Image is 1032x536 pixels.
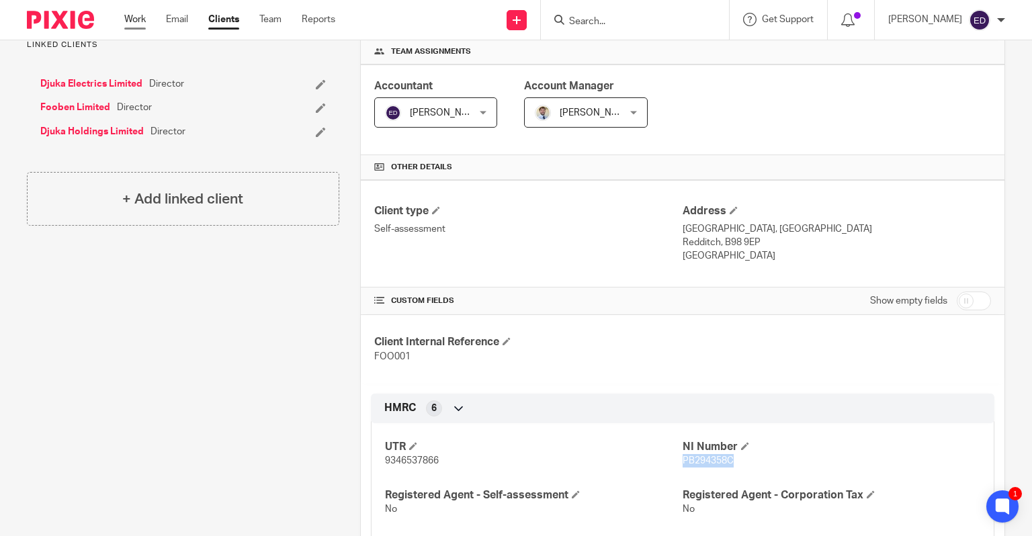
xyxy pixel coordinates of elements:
[40,125,144,138] a: Djuka Holdings Limited
[208,13,239,26] a: Clients
[27,11,94,29] img: Pixie
[259,13,282,26] a: Team
[385,504,397,514] span: No
[560,108,634,118] span: [PERSON_NAME]
[374,296,683,306] h4: CUSTOM FIELDS
[1008,487,1022,500] div: 1
[410,108,484,118] span: [PERSON_NAME]
[683,504,695,514] span: No
[683,249,991,263] p: [GEOGRAPHIC_DATA]
[374,204,683,218] h4: Client type
[391,46,471,57] span: Team assignments
[374,352,411,361] span: FOO001
[385,488,683,502] h4: Registered Agent - Self-assessment
[568,16,689,28] input: Search
[683,440,980,454] h4: NI Number
[683,488,980,502] h4: Registered Agent - Corporation Tax
[870,294,947,308] label: Show empty fields
[683,456,734,465] span: PB294358C
[122,189,243,210] h4: + Add linked client
[150,125,185,138] span: Director
[166,13,188,26] a: Email
[683,222,991,236] p: [GEOGRAPHIC_DATA], [GEOGRAPHIC_DATA]
[762,15,814,24] span: Get Support
[40,101,110,114] a: Fooben Limited
[374,335,683,349] h4: Client Internal Reference
[524,81,614,91] span: Account Manager
[374,81,433,91] span: Accountant
[535,105,551,121] img: 1693835698283.jfif
[40,77,142,91] a: Djuka Electrics Limited
[117,101,152,114] span: Director
[391,162,452,173] span: Other details
[385,456,439,465] span: 9346537866
[888,13,962,26] p: [PERSON_NAME]
[385,105,401,121] img: svg%3E
[384,401,416,415] span: HMRC
[969,9,990,31] img: svg%3E
[124,13,146,26] a: Work
[385,440,683,454] h4: UTR
[27,40,339,50] p: Linked clients
[374,222,683,236] p: Self-assessment
[431,402,437,415] span: 6
[683,204,991,218] h4: Address
[683,236,991,249] p: Redditch, B98 9EP
[149,77,184,91] span: Director
[302,13,335,26] a: Reports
